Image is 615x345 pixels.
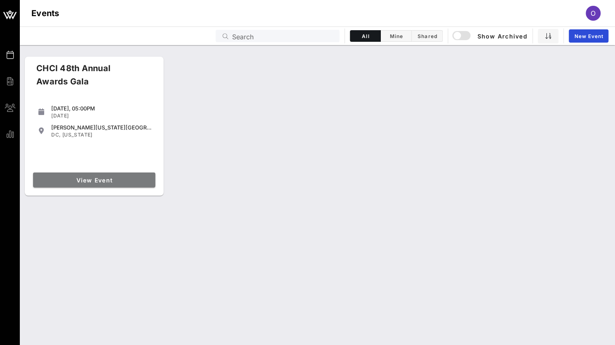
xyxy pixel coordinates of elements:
span: Mine [386,33,406,39]
span: All [355,33,375,39]
button: Show Archived [453,29,527,43]
h1: Events [31,7,59,20]
div: [DATE], 05:00PM [51,105,152,112]
a: New Event [569,29,608,43]
button: Shared [412,30,443,42]
span: O [591,9,596,17]
span: DC, [51,132,61,138]
div: [DATE] [51,113,152,119]
span: New Event [574,33,603,39]
div: [PERSON_NAME][US_STATE][GEOGRAPHIC_DATA] [51,124,152,131]
span: Shared [417,33,437,39]
div: CHCI 48th Annual Awards Gala [30,62,146,95]
button: Mine [381,30,412,42]
a: View Event [33,172,155,187]
button: All [350,30,381,42]
span: Show Archived [454,31,527,41]
span: [US_STATE] [62,132,93,138]
div: O [586,6,601,21]
span: View Event [36,177,152,184]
